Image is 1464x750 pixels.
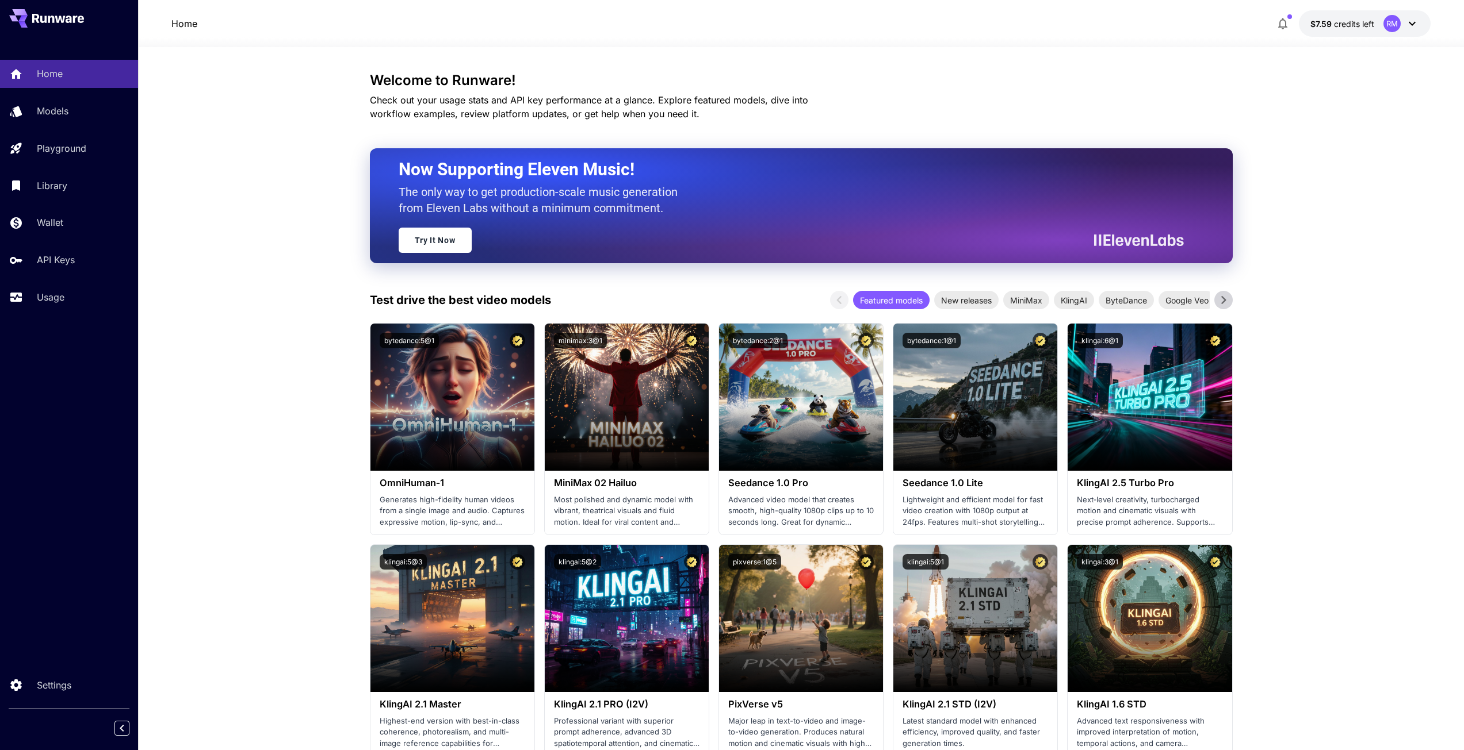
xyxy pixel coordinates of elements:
[893,545,1057,692] img: alt
[1077,494,1222,528] p: Next‑level creativity, turbocharged motion and cinematic visuals with precise prompt adherence. S...
[380,333,439,348] button: bytedance:5@1
[510,333,525,348] button: Certified Model – Vetted for best performance and includes a commercial license.
[554,699,699,710] h3: KlingAI 2.1 PRO (I2V)
[37,216,63,229] p: Wallet
[728,699,874,710] h3: PixVerse v5
[370,545,534,692] img: alt
[510,554,525,570] button: Certified Model – Vetted for best performance and includes a commercial license.
[1310,18,1374,30] div: $7.58712
[858,554,874,570] button: Certified Model – Vetted for best performance and includes a commercial license.
[903,478,1048,489] h3: Seedance 1.0 Lite
[37,141,86,155] p: Playground
[554,333,607,348] button: minimax:3@1
[728,478,874,489] h3: Seedance 1.0 Pro
[728,494,874,528] p: Advanced video model that creates smooth, high-quality 1080p clips up to 10 seconds long. Great f...
[1383,15,1401,32] div: RM
[37,290,64,304] p: Usage
[728,716,874,749] p: Major leap in text-to-video and image-to-video generation. Produces natural motion and cinematic ...
[1068,545,1232,692] img: alt
[370,72,1233,89] h3: Welcome to Runware!
[728,554,781,570] button: pixverse:1@5
[380,716,525,749] p: Highest-end version with best-in-class coherence, photorealism, and multi-image reference capabil...
[903,699,1048,710] h3: KlingAI 2.1 STD (I2V)
[1207,554,1223,570] button: Certified Model – Vetted for best performance and includes a commercial license.
[903,716,1048,749] p: Latest standard model with enhanced efficiency, improved quality, and faster generation times.
[171,17,197,30] a: Home
[853,294,930,306] span: Featured models
[1033,333,1048,348] button: Certified Model – Vetted for best performance and includes a commercial license.
[380,478,525,489] h3: OmniHuman‑1
[1310,19,1334,29] span: $7.59
[554,716,699,749] p: Professional variant with superior prompt adherence, advanced 3D spatiotemporal attention, and ci...
[399,228,472,253] a: Try It Now
[1099,291,1154,309] div: ByteDance
[1159,294,1215,306] span: Google Veo
[728,333,788,348] button: bytedance:2@1
[1077,333,1123,348] button: klingai:6@1
[37,179,67,193] p: Library
[1033,554,1048,570] button: Certified Model – Vetted for best performance and includes a commercial license.
[719,324,883,471] img: alt
[903,554,949,570] button: klingai:5@1
[903,333,961,348] button: bytedance:1@1
[1054,291,1094,309] div: KlingAI
[893,324,1057,471] img: alt
[380,494,525,528] p: Generates high-fidelity human videos from a single image and audio. Captures expressive motion, l...
[1334,19,1374,29] span: credits left
[1099,294,1154,306] span: ByteDance
[1077,478,1222,489] h3: KlingAI 2.5 Turbo Pro
[370,291,551,309] p: Test drive the best video models
[719,545,883,692] img: alt
[545,545,709,692] img: alt
[37,67,63,80] p: Home
[37,678,71,692] p: Settings
[903,494,1048,528] p: Lightweight and efficient model for fast video creation with 1080p output at 24fps. Features mult...
[1159,291,1215,309] div: Google Veo
[114,721,129,736] button: Collapse sidebar
[380,554,427,570] button: klingai:5@3
[380,699,525,710] h3: KlingAI 2.1 Master
[545,324,709,471] img: alt
[554,494,699,528] p: Most polished and dynamic model with vibrant, theatrical visuals and fluid motion. Ideal for vira...
[37,253,75,267] p: API Keys
[171,17,197,30] nav: breadcrumb
[1299,10,1431,37] button: $7.58712RM
[1207,333,1223,348] button: Certified Model – Vetted for best performance and includes a commercial license.
[37,104,68,118] p: Models
[934,294,999,306] span: New releases
[554,554,601,570] button: klingai:5@2
[684,554,699,570] button: Certified Model – Vetted for best performance and includes a commercial license.
[370,324,534,471] img: alt
[1054,294,1094,306] span: KlingAI
[1077,716,1222,749] p: Advanced text responsiveness with improved interpretation of motion, temporal actions, and camera...
[1003,294,1049,306] span: MiniMax
[554,478,699,489] h3: MiniMax 02 Hailuo
[934,291,999,309] div: New releases
[1077,699,1222,710] h3: KlingAI 1.6 STD
[1003,291,1049,309] div: MiniMax
[858,333,874,348] button: Certified Model – Vetted for best performance and includes a commercial license.
[123,718,138,739] div: Collapse sidebar
[1077,554,1123,570] button: klingai:3@1
[370,94,808,120] span: Check out your usage stats and API key performance at a glance. Explore featured models, dive int...
[399,159,1175,180] h2: Now Supporting Eleven Music!
[1068,324,1232,471] img: alt
[853,291,930,309] div: Featured models
[684,333,699,348] button: Certified Model – Vetted for best performance and includes a commercial license.
[399,184,686,216] p: The only way to get production-scale music generation from Eleven Labs without a minimum commitment.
